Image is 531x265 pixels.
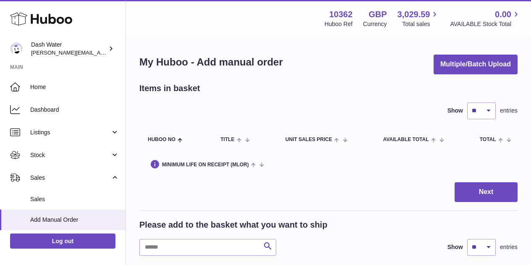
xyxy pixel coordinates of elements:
[369,9,387,20] strong: GBP
[455,182,518,202] button: Next
[10,234,115,249] a: Log out
[139,83,200,94] h2: Items in basket
[398,9,430,20] span: 3,029.59
[495,9,511,20] span: 0.00
[447,243,463,251] label: Show
[30,151,110,159] span: Stock
[450,20,521,28] span: AVAILABLE Stock Total
[30,216,119,224] span: Add Manual Order
[30,195,119,203] span: Sales
[139,219,327,231] h2: Please add to the basket what you want to ship
[434,55,518,74] button: Multiple/Batch Upload
[220,137,234,142] span: Title
[447,107,463,115] label: Show
[30,129,110,136] span: Listings
[30,174,110,182] span: Sales
[285,137,332,142] span: Unit Sales Price
[480,137,496,142] span: Total
[383,137,429,142] span: AVAILABLE Total
[139,55,283,69] h1: My Huboo - Add manual order
[31,41,107,57] div: Dash Water
[363,20,387,28] div: Currency
[329,9,353,20] strong: 10362
[162,162,249,168] span: Minimum Life On Receipt (MLOR)
[10,42,23,55] img: james@dash-water.com
[324,20,353,28] div: Huboo Ref
[500,107,518,115] span: entries
[31,49,168,56] span: [PERSON_NAME][EMAIL_ADDRESS][DOMAIN_NAME]
[500,243,518,251] span: entries
[30,106,119,114] span: Dashboard
[30,83,119,91] span: Home
[148,137,175,142] span: Huboo no
[450,9,521,28] a: 0.00 AVAILABLE Stock Total
[402,20,439,28] span: Total sales
[398,9,440,28] a: 3,029.59 Total sales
